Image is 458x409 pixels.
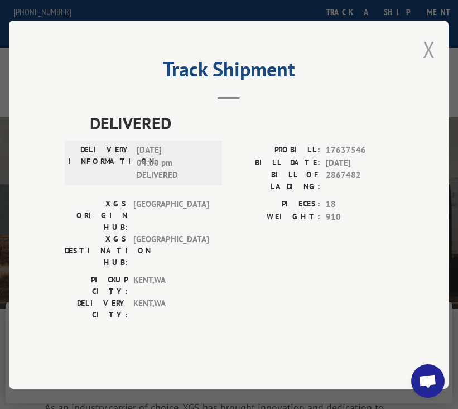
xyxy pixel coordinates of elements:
[65,297,128,321] label: DELIVERY CITY:
[65,233,128,268] label: XGS DESTINATION HUB:
[65,274,128,297] label: PICKUP CITY:
[326,144,400,157] span: 17637546
[411,364,445,398] div: Open chat
[65,198,128,233] label: XGS ORIGIN HUB:
[65,61,393,83] h2: Track Shipment
[232,210,320,223] label: WEIGHT:
[137,144,213,182] span: [DATE] 04:00 pm DELIVERED
[90,110,399,136] span: DELIVERED
[326,169,400,193] span: 2867482
[232,169,320,193] label: BILL OF LADING:
[232,198,320,211] label: PIECES:
[134,198,209,233] span: [GEOGRAPHIC_DATA]
[326,198,400,211] span: 18
[134,274,209,297] span: KENT , WA
[232,144,320,157] label: PROBILL:
[134,297,209,321] span: KENT , WA
[423,35,435,64] button: Close modal
[232,156,320,169] label: BILL DATE:
[326,156,400,169] span: [DATE]
[68,144,131,182] label: DELIVERY INFORMATION:
[134,233,209,268] span: [GEOGRAPHIC_DATA]
[326,210,400,223] span: 910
